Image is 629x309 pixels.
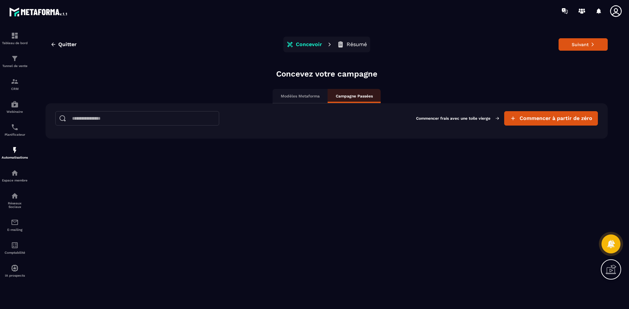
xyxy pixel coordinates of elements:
p: Tableau de bord [2,41,28,45]
a: automationsautomationsWebinaire [2,95,28,118]
span: Quitter [58,41,77,48]
img: formation [11,55,19,62]
p: Commencer frais avec une toile vierge [416,116,499,121]
p: Espace membre [2,179,28,182]
p: CRM [2,87,28,91]
img: logo [9,6,68,18]
p: Tunnel de vente [2,64,28,68]
p: Planificateur [2,133,28,136]
img: formation [11,77,19,85]
p: Concevoir [296,41,322,48]
p: Réseaux Sociaux [2,201,28,209]
p: Modèles Metaforma [281,94,320,99]
img: automations [11,264,19,272]
a: social-networksocial-networkRéseaux Sociaux [2,187,28,214]
img: automations [11,169,19,177]
button: Résumé [335,38,369,51]
img: scheduler [11,123,19,131]
p: Automatisations [2,156,28,159]
a: schedulerschedulerPlanificateur [2,118,28,141]
a: emailemailE-mailing [2,214,28,236]
button: Concevoir [285,38,324,51]
a: automationsautomationsAutomatisations [2,141,28,164]
img: accountant [11,241,19,249]
p: IA prospects [2,274,28,277]
p: Comptabilité [2,251,28,254]
span: Commencer à partir de zéro [520,115,592,122]
img: social-network [11,192,19,200]
button: Quitter [46,39,82,50]
button: Commencer à partir de zéro [504,111,598,126]
p: E-mailing [2,228,28,232]
img: formation [11,32,19,40]
p: Webinaire [2,110,28,113]
p: Concevez votre campagne [276,69,377,79]
p: Résumé [347,41,367,48]
img: automations [11,100,19,108]
a: formationformationTunnel de vente [2,50,28,73]
a: formationformationTableau de bord [2,27,28,50]
a: formationformationCRM [2,73,28,95]
img: email [11,218,19,226]
button: Suivant [559,38,608,51]
img: automations [11,146,19,154]
a: automationsautomationsEspace membre [2,164,28,187]
a: accountantaccountantComptabilité [2,236,28,259]
p: Campagne Passées [336,94,373,99]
